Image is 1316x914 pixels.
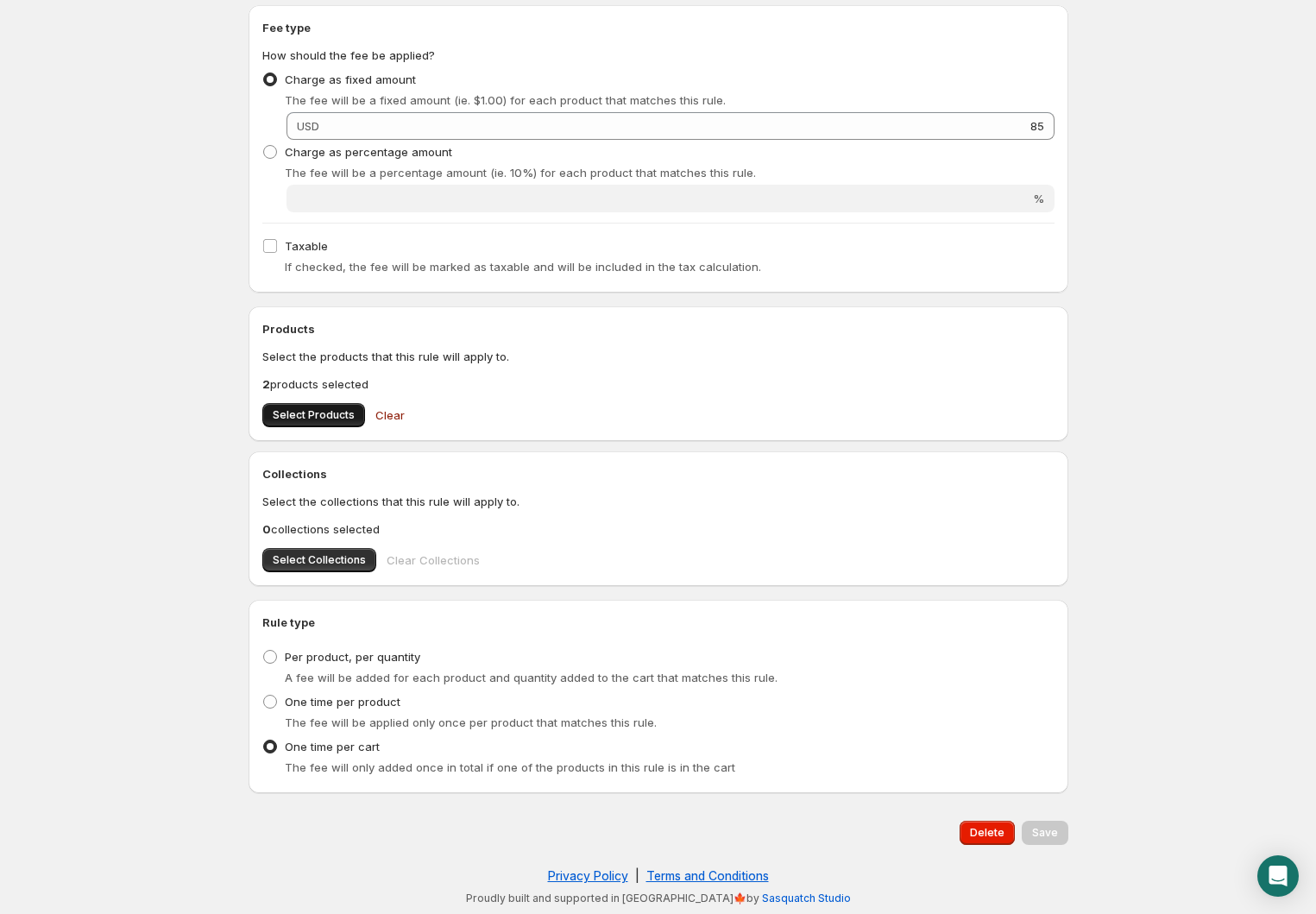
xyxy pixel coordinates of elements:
[273,408,355,422] span: Select Products
[262,375,1055,393] p: products selected
[646,868,769,883] a: Terms and Conditions
[375,407,405,424] span: Clear
[262,348,1055,365] p: Select the products that this rule will apply to.
[285,239,328,253] span: Taxable
[262,48,435,62] span: How should the fee be applied?
[262,522,271,536] b: 0
[285,164,1055,181] p: The fee will be a percentage amount (ie. 10%) for each product that matches this rule.
[285,760,735,774] span: The fee will only added once in total if one of the products in this rule is in the cart
[285,72,416,86] span: Charge as fixed amount
[285,650,420,664] span: Per product, per quantity
[762,892,851,905] a: Sasquatch Studio
[262,520,1055,538] p: collections selected
[970,826,1004,840] span: Delete
[262,493,1055,510] p: Select the collections that this rule will apply to.
[262,614,1055,631] h2: Rule type
[285,740,380,753] span: One time per cart
[548,868,628,883] a: Privacy Policy
[365,398,415,432] button: Clear
[262,465,1055,482] h2: Collections
[262,320,1055,337] h2: Products
[262,548,376,572] button: Select Collections
[262,403,365,427] button: Select Products
[285,93,726,107] span: The fee will be a fixed amount (ie. $1.00) for each product that matches this rule.
[1033,192,1044,205] span: %
[285,715,657,729] span: The fee will be applied only once per product that matches this rule.
[262,377,270,391] b: 2
[285,260,761,274] span: If checked, the fee will be marked as taxable and will be included in the tax calculation.
[285,671,778,684] span: A fee will be added for each product and quantity added to the cart that matches this rule.
[1257,855,1299,897] div: Open Intercom Messenger
[262,19,1055,36] h2: Fee type
[273,553,366,567] span: Select Collections
[960,821,1015,845] button: Delete
[297,119,319,133] span: USD
[285,145,452,159] span: Charge as percentage amount
[257,892,1060,905] p: Proudly built and supported in [GEOGRAPHIC_DATA]🍁by
[635,868,639,883] span: |
[285,695,400,709] span: One time per product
